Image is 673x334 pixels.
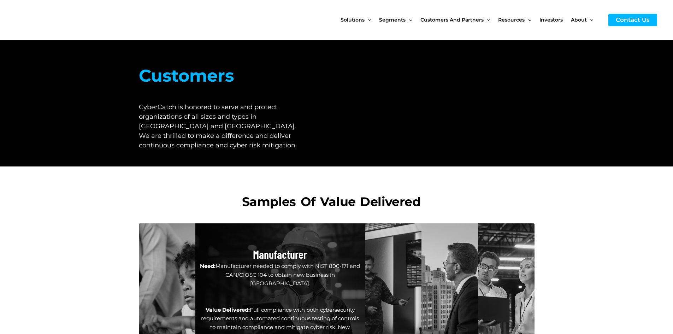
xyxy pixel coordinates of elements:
span: Menu Toggle [587,5,593,35]
span: Customers and Partners [420,5,484,35]
span: Resources [498,5,525,35]
a: Investors [539,5,571,35]
h2: Customers [139,63,300,88]
strong: Value Delivered: [206,306,250,313]
h2: Manufacturer [199,247,361,262]
span: Solutions [341,5,365,35]
nav: Site Navigation: New Main Menu [341,5,601,35]
span: About [571,5,587,35]
img: CyberCatch [12,5,97,35]
span: Menu Toggle [365,5,371,35]
span: Menu Toggle [484,5,490,35]
p: Manufacturer needed to comply with NIST 800-171 and CAN/CIOSC 104 to obtain new business in [GEOG... [199,262,361,306]
span: Segments [379,5,406,35]
h1: CyberCatch is honored to serve and protect organizations of all sizes and types in [GEOGRAPHIC_DA... [139,102,300,150]
h1: Samples of value delivered [139,193,524,211]
span: Investors [539,5,563,35]
span: Menu Toggle [406,5,412,35]
span: Menu Toggle [525,5,531,35]
strong: Need: [200,263,216,269]
a: Contact Us [608,14,657,26]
